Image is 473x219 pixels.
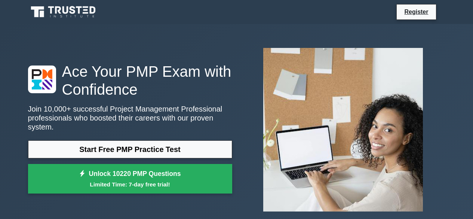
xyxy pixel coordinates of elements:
[28,140,232,158] a: Start Free PMP Practice Test
[37,180,223,189] small: Limited Time: 7-day free trial!
[28,63,232,98] h1: Ace Your PMP Exam with Confidence
[28,104,232,131] p: Join 10,000+ successful Project Management Professional professionals who boosted their careers w...
[400,7,433,16] a: Register
[28,164,232,194] a: Unlock 10220 PMP QuestionsLimited Time: 7-day free trial!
